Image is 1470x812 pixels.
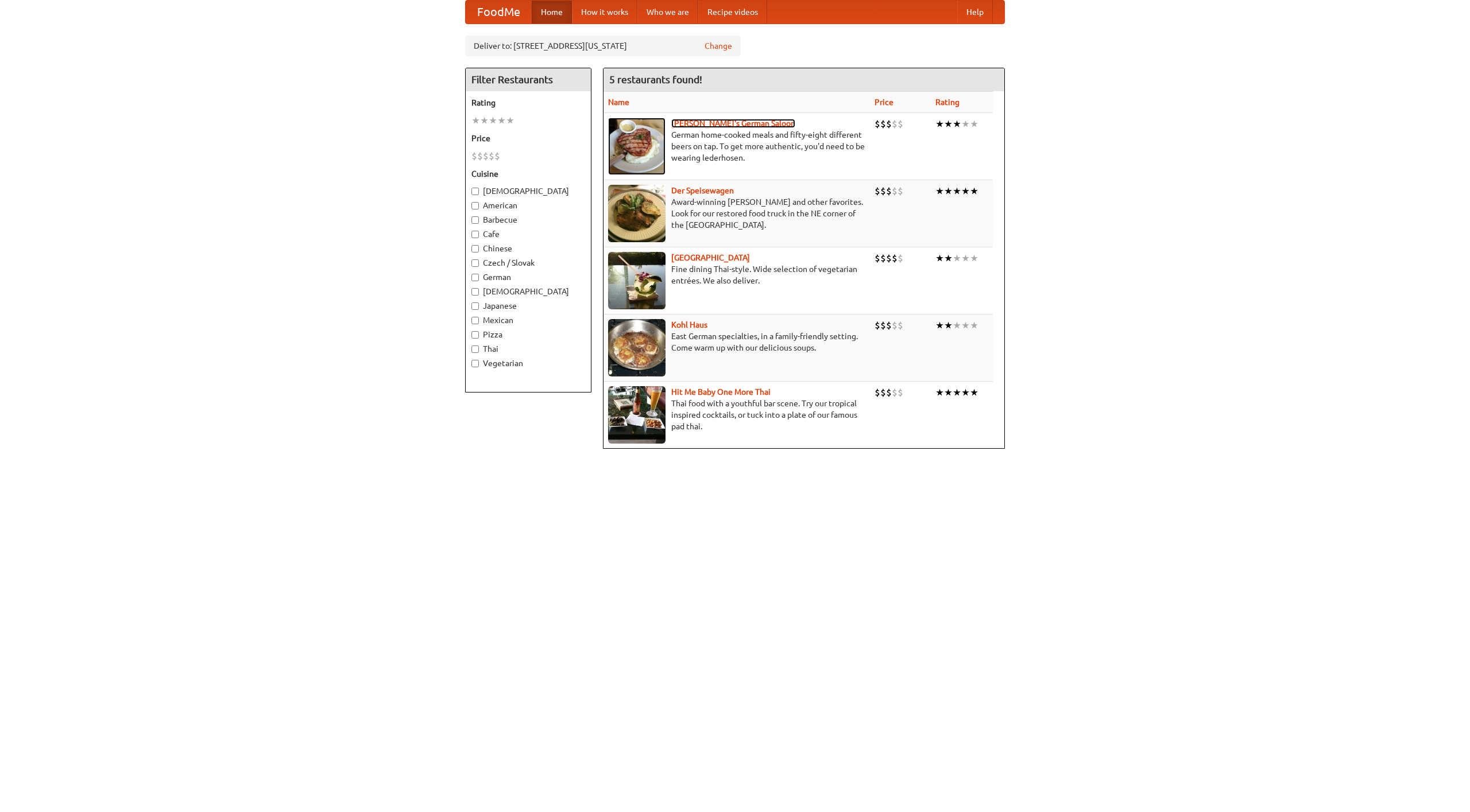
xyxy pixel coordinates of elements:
label: Cafe [471,228,585,240]
li: ★ [970,118,978,130]
li: $ [880,118,886,130]
label: [DEMOGRAPHIC_DATA] [471,185,585,197]
li: ★ [471,114,480,127]
li: ★ [480,114,489,127]
li: $ [898,118,903,130]
li: $ [898,319,903,332]
li: ★ [935,185,944,197]
a: [GEOGRAPHIC_DATA] [671,253,750,262]
li: ★ [935,386,944,399]
a: Recipe videos [698,1,767,24]
a: Kohl Haus [671,320,707,329]
input: German [471,274,479,281]
h5: Cuisine [471,168,585,180]
input: Pizza [471,331,479,339]
input: [DEMOGRAPHIC_DATA] [471,288,479,296]
p: East German specialties, in a family-friendly setting. Come warm up with our delicious soups. [608,331,865,353]
label: Vegetarian [471,358,585,369]
li: ★ [953,386,961,399]
label: Barbecue [471,214,585,226]
li: $ [892,252,898,265]
h4: Filter Restaurants [466,68,591,91]
li: ★ [506,114,514,127]
a: [PERSON_NAME]'s German Saloon [671,119,795,128]
a: Der Speisewagen [671,186,734,195]
input: Japanese [471,302,479,310]
li: ★ [953,319,961,332]
li: $ [892,386,898,399]
li: ★ [961,386,970,399]
li: $ [886,386,892,399]
img: speisewagen.jpg [608,185,666,242]
b: Hit Me Baby One More Thai [671,387,771,397]
li: ★ [961,252,970,265]
p: German home-cooked meals and fifty-eight different beers on tap. To get more authentic, you'd nee... [608,129,865,164]
label: American [471,200,585,211]
li: $ [880,386,886,399]
input: [DEMOGRAPHIC_DATA] [471,188,479,195]
li: $ [494,150,500,162]
li: ★ [961,185,970,197]
a: Change [705,40,732,52]
li: $ [886,118,892,130]
li: ★ [953,118,961,130]
li: ★ [935,319,944,332]
li: ★ [961,319,970,332]
li: $ [898,252,903,265]
li: ★ [953,252,961,265]
li: $ [892,319,898,332]
a: Price [875,98,893,107]
li: $ [886,252,892,265]
label: Thai [471,343,585,355]
li: $ [875,118,880,130]
li: ★ [970,252,978,265]
img: kohlhaus.jpg [608,319,666,376]
li: $ [875,252,880,265]
p: Fine dining Thai-style. Wide selection of vegetarian entrées. We also deliver. [608,263,865,286]
input: Thai [471,345,479,353]
li: $ [880,185,886,197]
h5: Price [471,133,585,144]
li: $ [875,386,880,399]
a: Who we are [637,1,698,24]
label: Mexican [471,314,585,326]
li: ★ [935,252,944,265]
li: ★ [497,114,506,127]
a: How it works [572,1,637,24]
li: ★ [944,386,953,399]
li: $ [483,150,489,162]
li: ★ [489,114,497,127]
input: Mexican [471,317,479,324]
label: Chinese [471,243,585,254]
li: $ [898,185,903,197]
li: $ [471,150,477,162]
li: $ [875,185,880,197]
li: $ [880,319,886,332]
h5: Rating [471,97,585,108]
input: Cafe [471,231,479,238]
input: Vegetarian [471,360,479,367]
label: Japanese [471,300,585,312]
li: ★ [970,185,978,197]
li: ★ [944,252,953,265]
img: babythai.jpg [608,386,666,444]
li: ★ [944,319,953,332]
a: Home [532,1,572,24]
img: satay.jpg [608,252,666,309]
label: German [471,271,585,283]
input: Czech / Slovak [471,259,479,267]
li: $ [898,386,903,399]
img: esthers.jpg [608,118,666,175]
a: Name [608,98,629,107]
input: Barbecue [471,216,479,224]
ng-pluralize: 5 restaurants found! [609,74,702,85]
li: $ [892,185,898,197]
li: ★ [944,118,953,130]
li: $ [477,150,483,162]
a: FoodMe [466,1,532,24]
label: Czech / Slovak [471,257,585,269]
